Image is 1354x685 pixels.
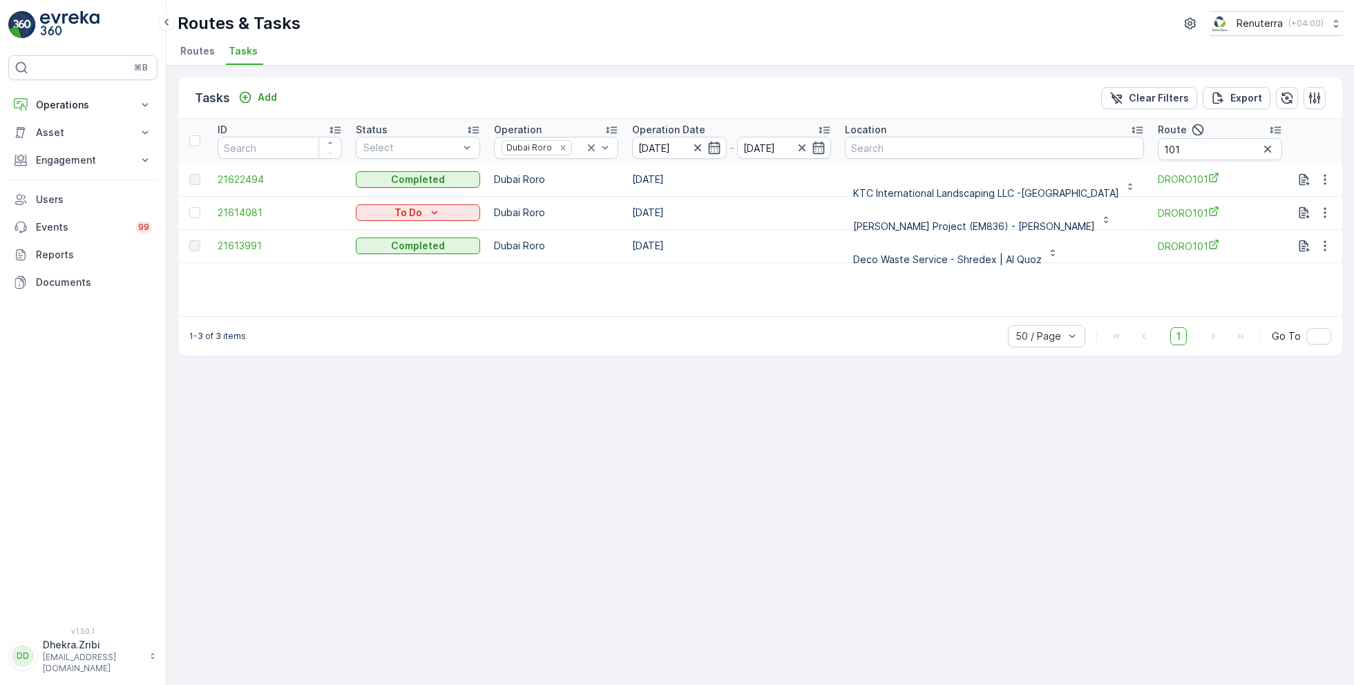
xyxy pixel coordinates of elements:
p: Renuterra [1237,17,1283,30]
p: Location [845,123,886,137]
div: DD [12,645,34,667]
p: Add [258,90,277,104]
button: Export [1203,87,1270,109]
div: Toggle Row Selected [189,240,200,251]
button: Engagement [8,146,158,174]
button: Add [233,89,283,106]
p: Select [363,141,459,155]
button: Renuterra(+04:00) [1210,11,1343,36]
button: Completed [356,171,480,188]
p: ID [218,123,227,137]
p: Tasks [195,88,230,108]
input: dd/mm/yyyy [632,137,727,159]
p: ( +04:00 ) [1288,18,1324,29]
span: 1 [1170,327,1187,345]
td: [DATE] [625,163,838,196]
input: dd/mm/yyyy [737,137,832,159]
div: Remove Dubai Roro [555,142,571,153]
td: [DATE] [625,229,838,262]
p: Dubai Roro [494,206,618,220]
button: Asset [8,119,158,146]
button: Clear Filters [1101,87,1197,109]
a: DRORO101 [1158,172,1282,186]
p: Asset [36,126,130,139]
p: Dhekra.Zribi [43,638,142,652]
img: Screenshot_2024-07-26_at_13.33.01.png [1210,16,1231,31]
p: KTC International Landscaping LLC -[GEOGRAPHIC_DATA] [853,186,1119,200]
input: Search [1158,138,1282,160]
p: Operation [494,123,542,137]
img: logo [8,11,36,39]
p: 1-3 of 3 items [189,331,246,342]
p: Dubai Roro [494,173,618,186]
input: Search [218,137,342,159]
p: Engagement [36,153,130,167]
p: ⌘B [134,62,148,73]
a: Documents [8,269,158,296]
input: Search [845,137,1144,159]
p: [PERSON_NAME] Project (EM836) - [PERSON_NAME] [853,220,1095,233]
span: Go To [1272,329,1301,343]
span: Routes [180,44,215,58]
p: Deco Waste Service - Shredex | Al Quoz [853,253,1042,267]
p: Operations [36,98,130,112]
p: 99 [138,222,149,233]
a: Events99 [8,213,158,241]
p: Completed [391,239,445,253]
button: KTC International Landscaping LLC -[GEOGRAPHIC_DATA] [845,168,1144,191]
p: Operation Date [632,123,705,137]
button: DDDhekra.Zribi[EMAIL_ADDRESS][DOMAIN_NAME] [8,638,158,674]
a: 21622494 [218,173,342,186]
a: 21613991 [218,239,342,253]
button: Operations [8,91,158,119]
p: Users [36,193,152,206]
a: Users [8,186,158,213]
p: Status [356,123,388,137]
p: Completed [391,173,445,186]
button: Deco Waste Service - Shredex | Al Quoz [845,235,1067,257]
a: DRORO101 [1158,239,1282,253]
img: logo_light-DOdMpM7g.png [40,11,99,39]
p: Dubai Roro [494,239,618,253]
p: Export [1230,91,1262,105]
a: Reports [8,241,158,269]
p: Route [1158,123,1187,137]
button: Completed [356,238,480,254]
p: Routes & Tasks [178,12,301,35]
p: Events [36,220,127,234]
p: [EMAIL_ADDRESS][DOMAIN_NAME] [43,652,142,674]
p: - [730,139,734,156]
div: Toggle Row Selected [189,174,200,185]
td: [DATE] [625,196,838,229]
p: To Do [394,206,422,220]
div: Toggle Row Selected [189,207,200,218]
div: Dubai Roro [502,141,554,154]
a: DRORO101 [1158,206,1282,220]
button: [PERSON_NAME] Project (EM836) - [PERSON_NAME] [845,202,1120,224]
p: Reports [36,248,152,262]
span: v 1.50.1 [8,627,158,635]
p: Documents [36,276,152,289]
span: Tasks [229,44,258,58]
a: 21614081 [218,206,342,220]
p: Clear Filters [1129,91,1189,105]
button: To Do [356,204,480,221]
